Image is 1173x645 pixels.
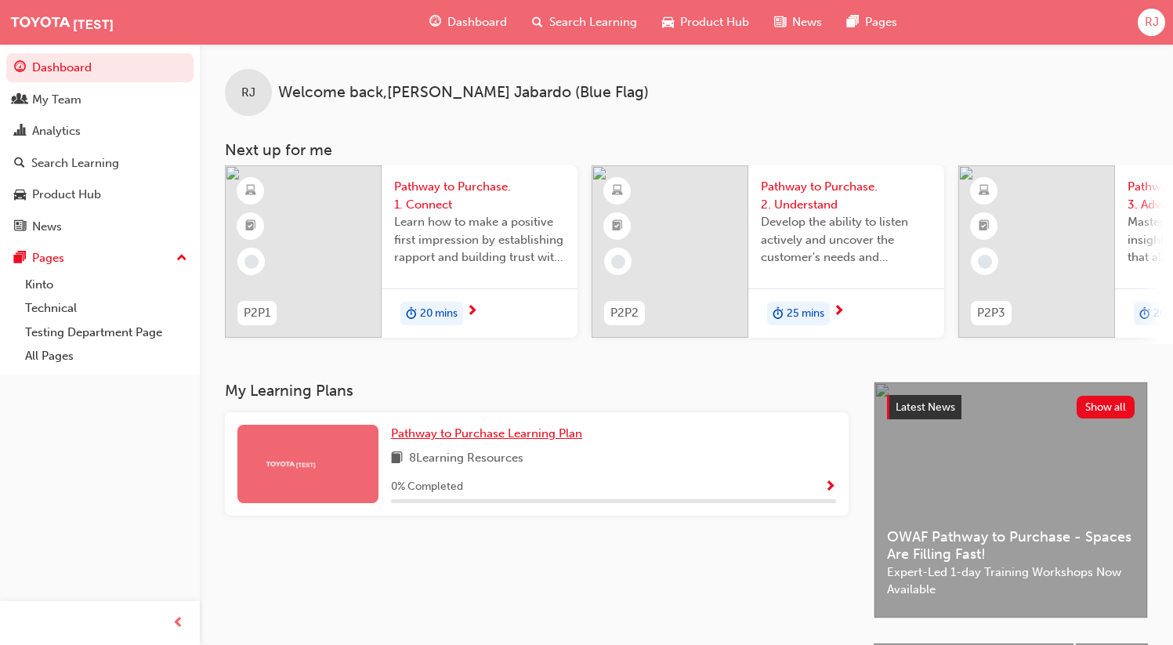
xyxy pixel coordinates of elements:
[611,255,625,269] span: learningRecordVerb_NONE-icon
[887,395,1135,420] div: Latest NewsShow all
[32,122,81,140] div: Analytics
[391,426,582,440] span: Pathway to Purchase Learning Plan
[834,6,910,38] a: pages-iconPages
[406,303,417,324] span: duration-icon
[19,321,194,345] a: Testing Department Page
[8,12,188,32] img: Trak
[1077,396,1135,419] button: Show all
[265,459,351,469] img: Trak
[977,304,1005,322] span: P2P3
[32,249,64,267] div: Pages
[874,382,1148,618] a: Latest NewsShow allOWAF Pathway to Purchase - Spaces Are Filling Fast!Expert-Led 1-day Training W...
[1138,9,1165,36] button: RJ
[662,13,674,32] span: car-icon
[245,181,256,201] span: learningResourceType_ELEARNING-icon
[14,125,26,139] span: chart-icon
[6,149,194,178] a: Search Learning
[391,478,463,496] span: 0 % Completed
[31,154,119,172] div: Search Learning
[592,165,748,338] img: 6865cfbd-c984-4c14-976d-7e6e2a18654e.png
[761,178,932,213] span: Pathway to Purchase. 2. Understand
[774,13,786,32] span: news-icon
[225,165,382,338] img: d7960ade-f25c-40d2-8dd0-760c39b65c9c.png
[1145,13,1159,31] span: RJ
[244,255,259,269] span: learningRecordVerb_NONE-icon
[447,13,507,31] span: Dashboard
[225,165,577,338] a: P2P1Pathway to Purchase. 1. ConnectLearn how to make a positive first impression by establishing ...
[394,178,565,213] span: Pathway to Purchase. 1. Connect
[865,13,897,31] span: Pages
[19,344,194,368] a: All Pages
[6,53,194,82] a: Dashboard
[6,53,194,241] div: DashboardMy TeamAnalyticsSearch LearningProduct HubNews
[241,84,255,102] span: RJ
[847,13,859,32] span: pages-icon
[391,449,403,469] span: book-icon
[979,216,990,237] span: booktick-icon
[14,157,25,171] span: search-icon
[6,244,194,273] button: Pages
[32,91,81,109] div: My Team
[409,449,523,469] span: 8 Learning Resources
[532,13,543,32] span: search-icon
[417,6,520,38] a: guage-iconDashboard
[225,382,849,400] h3: My Learning Plans
[592,165,944,338] a: P2P2Pathway to Purchase. 2. UnderstandDevelop the ability to listen actively and uncover the cust...
[792,13,822,31] span: News
[244,304,270,322] span: P2P1
[1139,303,1150,324] span: duration-icon
[278,84,649,102] span: Welcome back , [PERSON_NAME] Jabardo (Blue Flag)
[887,528,1135,563] span: OWAF Pathway to Purchase - Spaces Are Filling Fast!
[6,180,194,209] a: Product Hub
[761,213,932,266] span: Develop the ability to listen actively and uncover the customer's needs and preferences, setting ...
[176,248,187,269] span: up-icon
[762,6,834,38] a: news-iconNews
[391,425,588,443] a: Pathway to Purchase Learning Plan
[420,305,458,323] span: 20 mins
[787,305,824,323] span: 25 mins
[245,216,256,237] span: booktick-icon
[32,218,62,236] div: News
[6,212,194,241] a: News
[429,13,441,32] span: guage-icon
[14,188,26,202] span: car-icon
[958,165,1115,338] img: 87cc1c66-1f90-45d7-88b8-93dc3544dd94.png
[14,61,26,75] span: guage-icon
[200,141,1173,159] h3: Next up for me
[14,220,26,234] span: news-icon
[6,85,194,114] a: My Team
[172,614,184,633] span: prev-icon
[650,6,762,38] a: car-iconProduct Hub
[610,304,639,322] span: P2P2
[824,480,836,495] span: Show Progress
[978,255,992,269] span: learningRecordVerb_NONE-icon
[612,216,623,237] span: booktick-icon
[549,13,637,31] span: Search Learning
[887,563,1135,599] span: Expert-Led 1-day Training Workshops Now Available
[19,273,194,297] a: Kinto
[680,13,749,31] span: Product Hub
[466,305,478,319] span: next-icon
[19,296,194,321] a: Technical
[612,181,623,201] span: learningResourceType_ELEARNING-icon
[520,6,650,38] a: search-iconSearch Learning
[773,303,784,324] span: duration-icon
[833,305,845,319] span: next-icon
[824,477,836,497] button: Show Progress
[394,213,565,266] span: Learn how to make a positive first impression by establishing rapport and building trust with pot...
[979,181,990,201] span: learningResourceType_ELEARNING-icon
[14,93,26,107] span: people-icon
[32,186,101,204] div: Product Hub
[896,400,955,414] span: Latest News
[14,252,26,266] span: pages-icon
[6,117,194,146] a: Analytics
